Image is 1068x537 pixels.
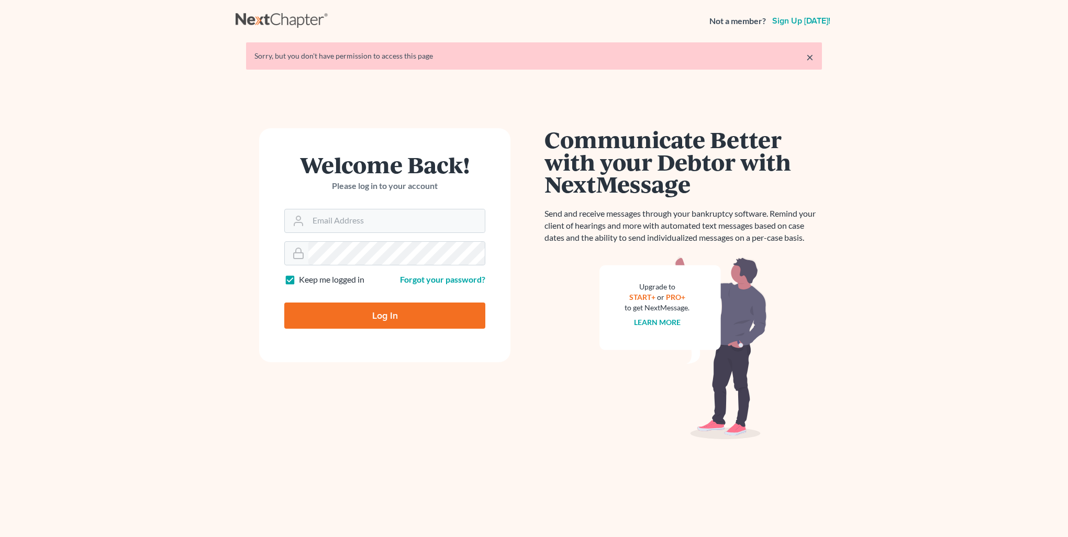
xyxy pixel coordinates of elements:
[284,303,485,329] input: Log In
[400,274,485,284] a: Forgot your password?
[770,17,832,25] a: Sign up [DATE]!
[284,180,485,192] p: Please log in to your account
[709,15,766,27] strong: Not a member?
[284,153,485,176] h1: Welcome Back!
[299,274,364,286] label: Keep me logged in
[544,128,822,195] h1: Communicate Better with your Debtor with NextMessage
[599,256,767,440] img: nextmessage_bg-59042aed3d76b12b5cd301f8e5b87938c9018125f34e5fa2b7a6b67550977c72.svg
[308,209,485,232] input: Email Address
[629,293,655,301] a: START+
[625,303,689,313] div: to get NextMessage.
[625,282,689,292] div: Upgrade to
[634,318,681,327] a: Learn more
[806,51,814,63] a: ×
[666,293,685,301] a: PRO+
[544,208,822,244] p: Send and receive messages through your bankruptcy software. Remind your client of hearings and mo...
[657,293,664,301] span: or
[254,51,814,61] div: Sorry, but you don't have permission to access this page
